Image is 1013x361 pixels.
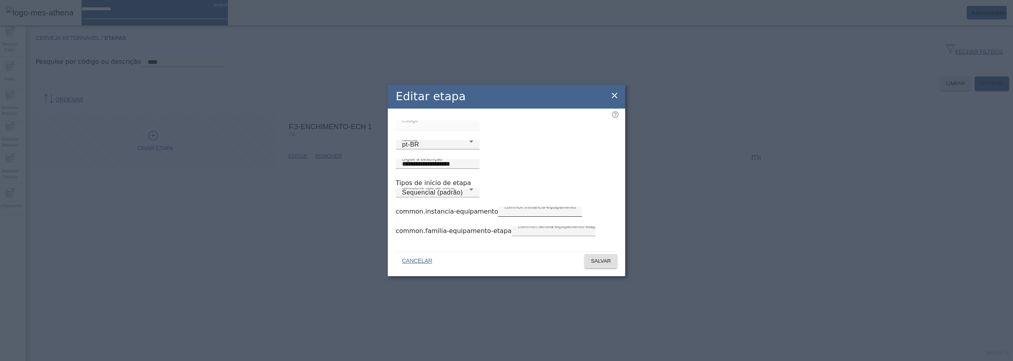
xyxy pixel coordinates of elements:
[402,156,442,161] mat-label: Digite a descrição
[584,254,617,268] button: SALVAR
[396,254,438,268] button: CANCELAR
[396,88,466,105] h2: Editar etapa
[505,204,576,209] mat-label: common.instancia-equipamento
[396,179,471,187] label: Tipos de início de etapa
[402,118,418,123] mat-label: Código
[396,208,498,215] label: common.instancia-equipamento
[591,257,611,265] span: SALVAR
[402,141,419,148] span: pt-BR
[518,223,598,229] mat-label: common.familia-equipamento-etapa
[402,189,463,196] span: Sequencial (padrão)
[396,227,512,235] label: common.familia-equipamento-etapa
[402,257,432,265] span: CANCELAR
